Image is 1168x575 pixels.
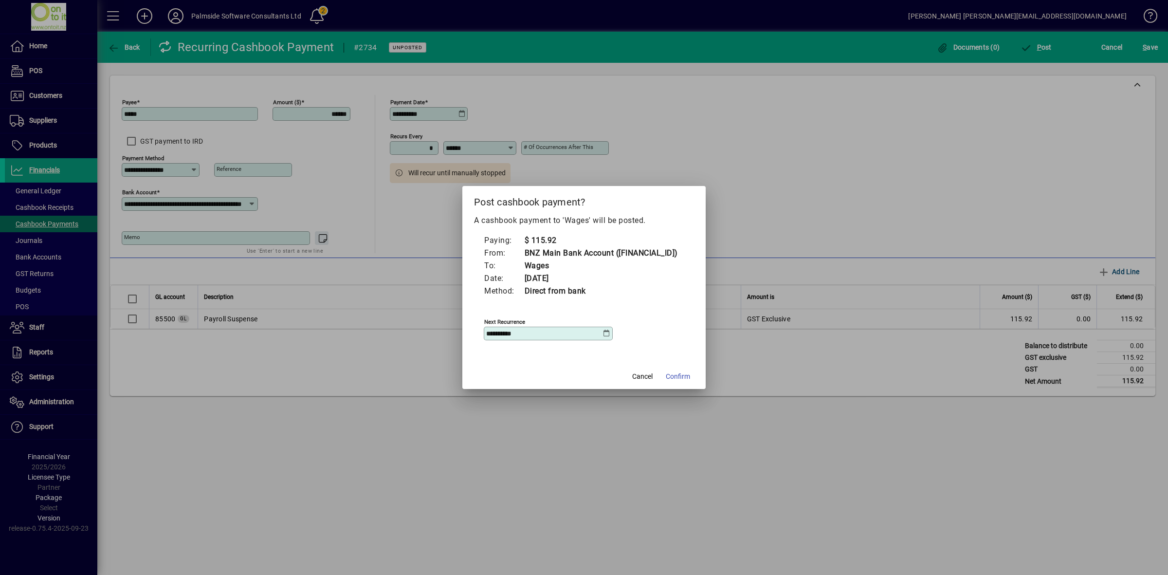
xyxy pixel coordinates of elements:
td: Method: [484,285,524,297]
td: To: [484,260,524,272]
span: Cancel [632,371,653,382]
td: Paying: [484,234,524,247]
td: BNZ Main Bank Account ([FINANCIAL_ID]) [524,247,678,260]
td: [DATE] [524,272,678,285]
p: A cashbook payment to 'Wages' will be posted. [474,215,694,226]
td: From: [484,247,524,260]
mat-label: Next recurrence [484,318,525,325]
td: Wages [524,260,678,272]
td: Direct from bank [524,285,678,297]
h2: Post cashbook payment? [462,186,706,214]
span: Confirm [666,371,690,382]
button: Cancel [627,368,658,385]
td: $ 115.92 [524,234,678,247]
button: Confirm [662,368,694,385]
td: Date: [484,272,524,285]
